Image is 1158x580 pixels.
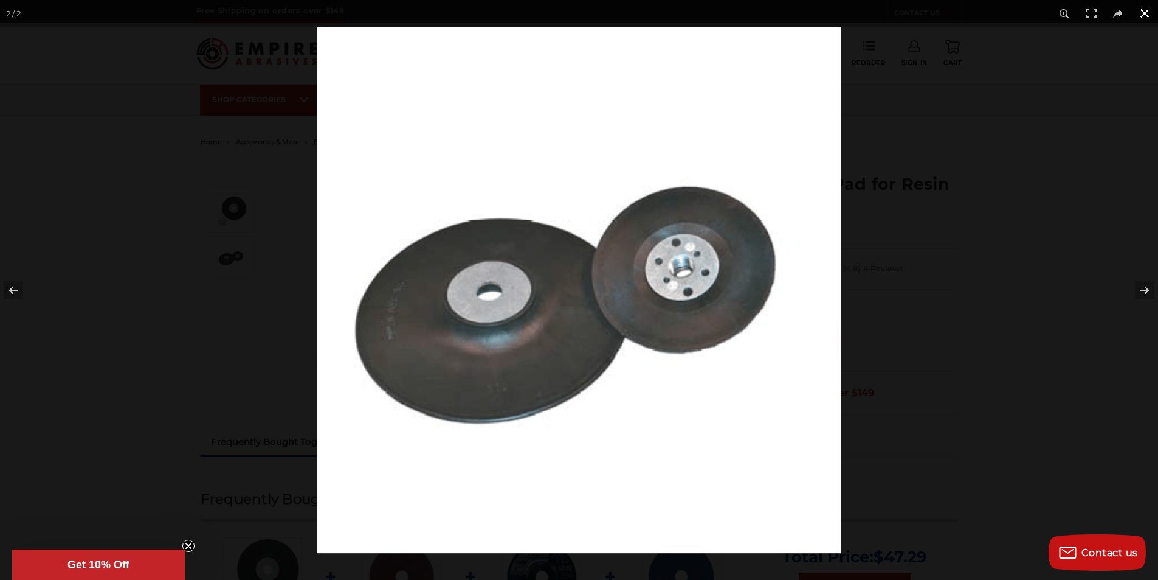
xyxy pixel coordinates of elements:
img: Koltec_Smooth_Face_Pad__94543.1570197210.png [317,27,841,553]
button: Close teaser [182,540,195,552]
span: Get 10% Off [67,559,129,571]
button: Next (arrow right) [1115,260,1158,321]
span: Contact us [1081,547,1138,559]
button: Contact us [1049,534,1146,571]
div: Get 10% OffClose teaser [12,550,185,580]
